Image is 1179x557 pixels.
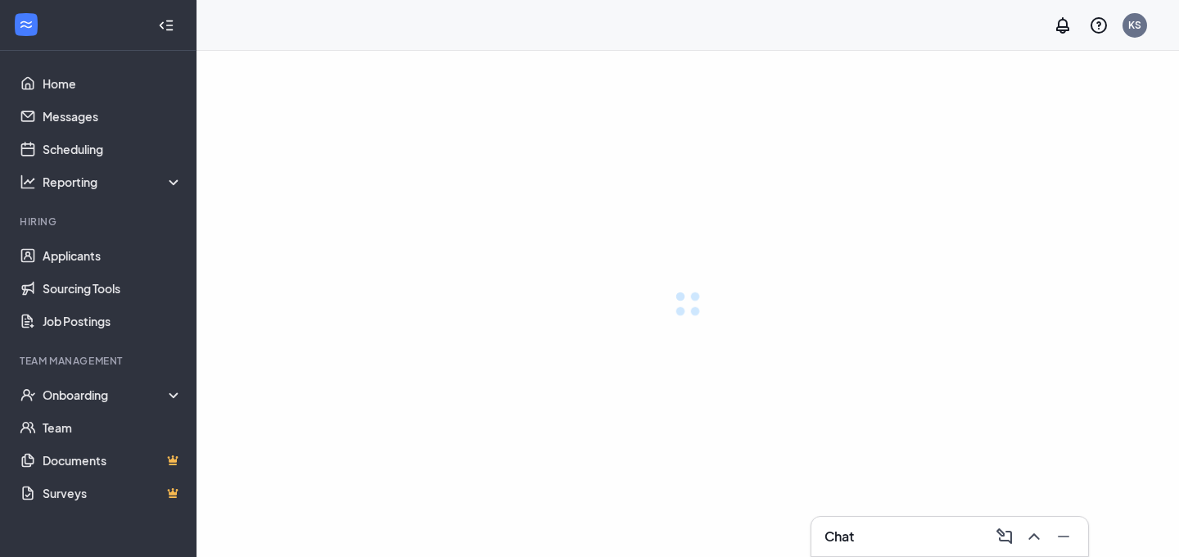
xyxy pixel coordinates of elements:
svg: QuestionInfo [1089,16,1109,35]
a: Sourcing Tools [43,272,183,305]
a: Job Postings [43,305,183,337]
svg: UserCheck [20,387,36,403]
svg: ChevronUp [1024,527,1044,546]
div: Team Management [20,354,179,368]
div: KS [1128,18,1141,32]
a: Home [43,67,183,100]
button: ChevronUp [1019,523,1046,550]
h3: Chat [824,528,854,546]
div: Hiring [20,215,179,229]
svg: Notifications [1053,16,1073,35]
svg: WorkstreamLogo [18,16,34,33]
button: Minimize [1049,523,1075,550]
a: Team [43,411,183,444]
a: SurveysCrown [43,477,183,509]
div: Onboarding [43,387,183,403]
a: Applicants [43,239,183,272]
a: DocumentsCrown [43,444,183,477]
a: Messages [43,100,183,133]
svg: Analysis [20,174,36,190]
div: Reporting [43,174,183,190]
button: ComposeMessage [990,523,1016,550]
svg: Collapse [158,17,174,34]
a: Scheduling [43,133,183,165]
svg: Minimize [1054,527,1073,546]
svg: ComposeMessage [995,527,1014,546]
